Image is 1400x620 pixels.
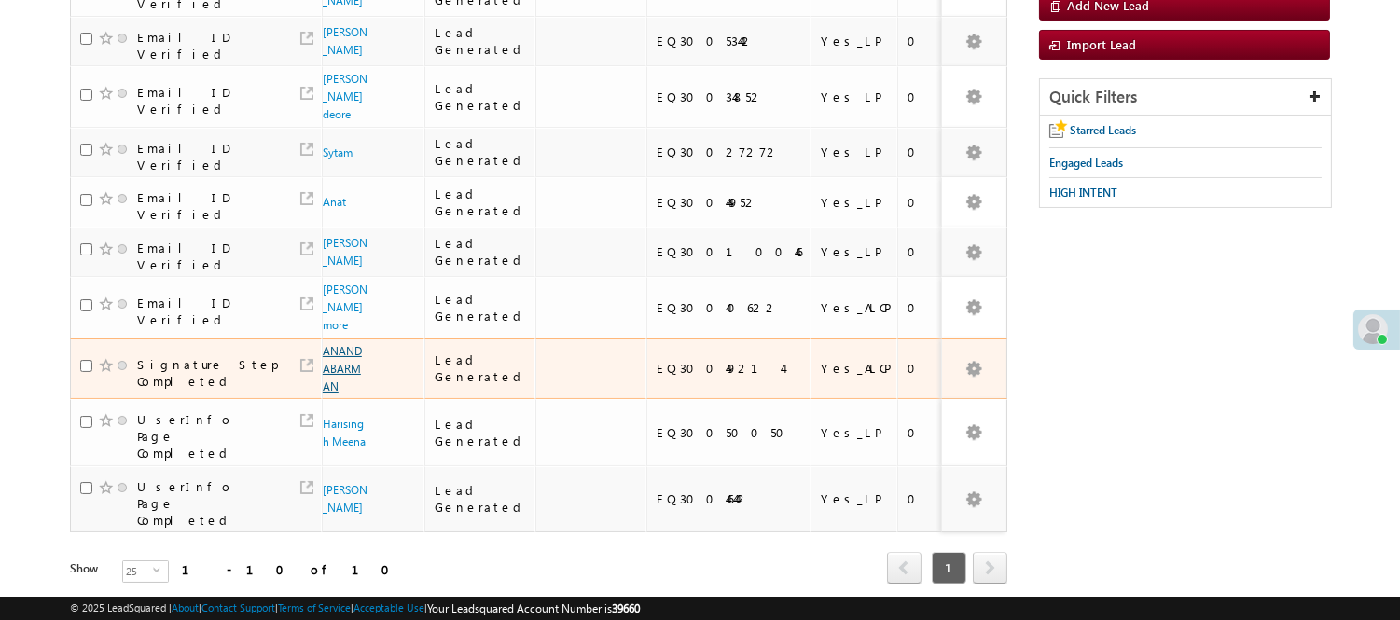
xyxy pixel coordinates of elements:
[657,243,802,260] div: EQ30010046
[1049,186,1117,200] span: HIGH INTENT
[70,599,640,617] span: © 2025 LeadSquared | | | | |
[137,411,277,462] div: UserInfo Page Completed
[137,29,277,62] div: Email ID Verified
[172,601,199,613] a: About
[657,490,802,507] div: EQ30046442
[887,554,922,584] a: prev
[323,195,346,209] a: Anat
[821,194,889,211] div: Yes_LP
[973,554,1007,584] a: next
[908,89,963,105] div: 0
[821,424,889,441] div: Yes_LP
[657,299,802,316] div: EQ30040622
[137,240,277,273] div: Email ID Verified
[887,552,922,584] span: prev
[137,478,277,529] div: UserInfo Page Completed
[435,135,528,169] div: Lead Generated
[435,291,528,324] div: Lead Generated
[201,601,275,613] a: Contact Support
[821,243,889,260] div: Yes_LP
[612,601,640,615] span: 39660
[278,601,351,613] a: Terms of Service
[323,282,367,332] a: [PERSON_NAME] more
[435,24,528,58] div: Lead Generated
[427,601,640,615] span: Your Leadsquared Account Number is
[821,89,889,105] div: Yes_LP
[435,416,528,449] div: Lead Generated
[435,235,528,269] div: Lead Generated
[137,356,277,390] div: Signature Step Completed
[821,33,889,49] div: Yes_LP
[908,299,963,316] div: 0
[1049,156,1123,170] span: Engaged Leads
[908,490,963,507] div: 0
[323,236,367,268] a: [PERSON_NAME]
[323,417,366,448] a: Harisingh Meena
[821,144,889,160] div: Yes_LP
[657,194,802,211] div: EQ30044952
[908,424,963,441] div: 0
[323,72,367,121] a: [PERSON_NAME] deore
[973,552,1007,584] span: next
[932,552,966,584] span: 1
[657,144,802,160] div: EQ30027272
[821,490,889,507] div: Yes_LP
[435,80,528,114] div: Lead Generated
[123,561,153,582] span: 25
[323,483,367,515] a: [PERSON_NAME]
[137,189,277,223] div: Email ID Verified
[657,360,802,377] div: EQ30049214
[908,194,963,211] div: 0
[353,601,424,613] a: Acceptable Use
[657,33,802,49] div: EQ30053442
[908,243,963,260] div: 0
[137,84,277,117] div: Email ID Verified
[153,566,168,574] span: select
[821,299,889,316] div: Yes_ALCP
[182,558,401,580] div: 1 - 10 of 10
[908,360,963,377] div: 0
[657,89,802,105] div: EQ30034852
[323,25,367,57] a: [PERSON_NAME]
[137,140,277,173] div: Email ID Verified
[435,482,528,516] div: Lead Generated
[70,560,107,577] div: Show
[657,424,802,441] div: EQ30050050
[323,145,353,159] a: Sytam
[821,360,889,377] div: Yes_ALCP
[323,344,362,393] a: ANANDABARMAN
[137,295,277,328] div: Email ID Verified
[908,144,963,160] div: 0
[908,33,963,49] div: 0
[1040,79,1331,116] div: Quick Filters
[435,186,528,219] div: Lead Generated
[435,351,528,385] div: Lead Generated
[1070,123,1136,137] span: Starred Leads
[1067,36,1136,52] span: Import Lead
